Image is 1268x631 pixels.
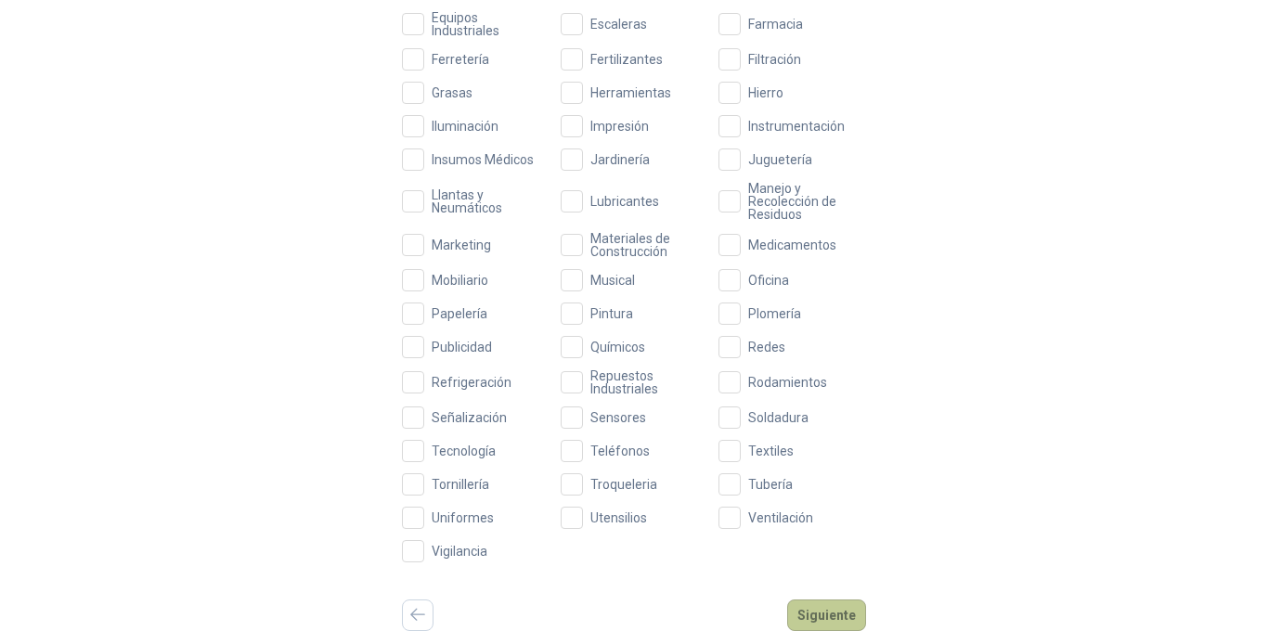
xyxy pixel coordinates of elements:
[741,274,796,287] span: Oficina
[424,341,499,354] span: Publicidad
[583,18,654,31] span: Escaleras
[424,478,497,491] span: Tornillería
[741,411,816,424] span: Soldadura
[424,274,496,287] span: Mobiliario
[583,274,642,287] span: Musical
[424,188,550,214] span: Llantas y Neumáticos
[583,307,640,320] span: Pintura
[583,369,708,395] span: Repuestos Industriales
[787,599,866,631] button: Siguiente
[424,411,514,424] span: Señalización
[583,86,679,99] span: Herramientas
[424,444,503,457] span: Tecnología
[424,238,498,251] span: Marketing
[741,53,809,66] span: Filtración
[583,195,666,208] span: Lubricantes
[583,511,654,524] span: Utensilios
[424,11,550,37] span: Equipos Industriales
[741,238,844,251] span: Medicamentos
[741,153,820,166] span: Juguetería
[741,444,801,457] span: Textiles
[741,18,810,31] span: Farmacia
[424,307,495,320] span: Papelería
[583,411,653,424] span: Sensores
[741,307,809,320] span: Plomería
[424,120,506,133] span: Iluminación
[583,341,653,354] span: Químicos
[583,53,670,66] span: Fertilizantes
[583,478,665,491] span: Troqueleria
[741,182,866,221] span: Manejo y Recolección de Residuos
[424,376,519,389] span: Refrigeración
[583,444,657,457] span: Teléfonos
[424,53,497,66] span: Ferretería
[424,511,501,524] span: Uniformes
[583,232,708,258] span: Materiales de Construcción
[583,153,657,166] span: Jardinería
[741,120,852,133] span: Instrumentación
[424,86,480,99] span: Grasas
[583,120,656,133] span: Impresión
[741,478,800,491] span: Tubería
[741,376,835,389] span: Rodamientos
[424,545,495,558] span: Vigilancia
[741,86,791,99] span: Hierro
[741,511,821,524] span: Ventilación
[424,153,541,166] span: Insumos Médicos
[741,341,793,354] span: Redes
